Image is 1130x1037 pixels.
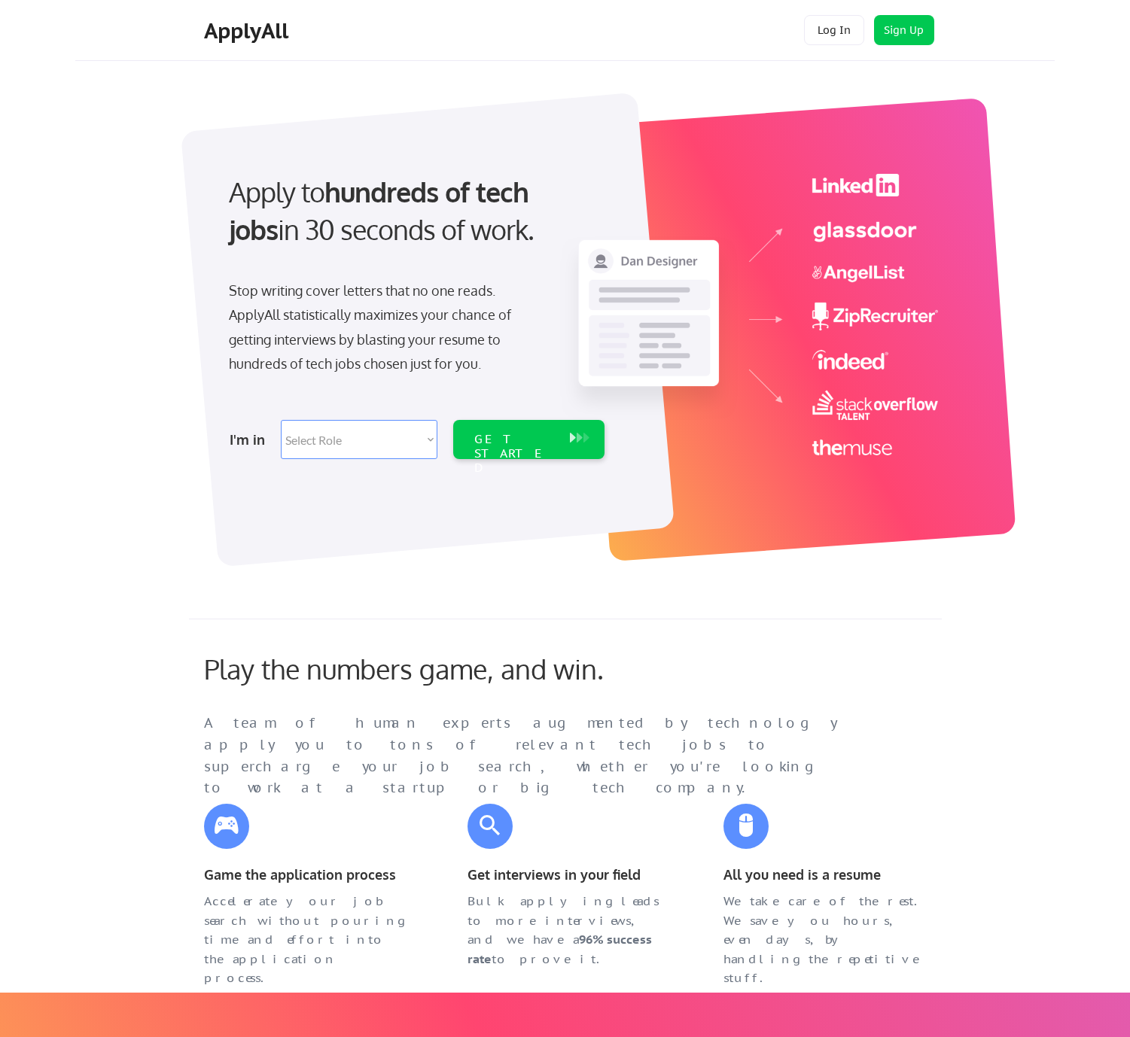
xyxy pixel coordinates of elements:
button: Sign Up [874,15,934,45]
div: We take care of the rest. We save you hours, even days, by handling the repetitive stuff. [723,892,927,988]
div: I'm in [230,427,272,452]
div: ApplyAll [204,18,293,44]
div: Play the numbers game, and win. [204,652,671,685]
div: Game the application process [204,864,407,886]
div: GET STARTED [474,432,555,476]
div: Accelerate your job search without pouring time and effort into the application process. [204,892,407,988]
strong: 96% success rate [468,932,655,966]
div: Bulk applying leads to more interviews, and we have a to prove it. [468,892,671,969]
div: All you need is a resume [723,864,927,886]
div: Stop writing cover letters that no one reads. ApplyAll statistically maximizes your chance of get... [229,278,538,376]
div: Apply to in 30 seconds of work. [229,173,599,249]
strong: hundreds of tech jobs [229,175,535,246]
div: Get interviews in your field [468,864,671,886]
div: A team of human experts augmented by technology apply you to tons of relevant tech jobs to superc... [204,713,867,799]
button: Log In [804,15,864,45]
